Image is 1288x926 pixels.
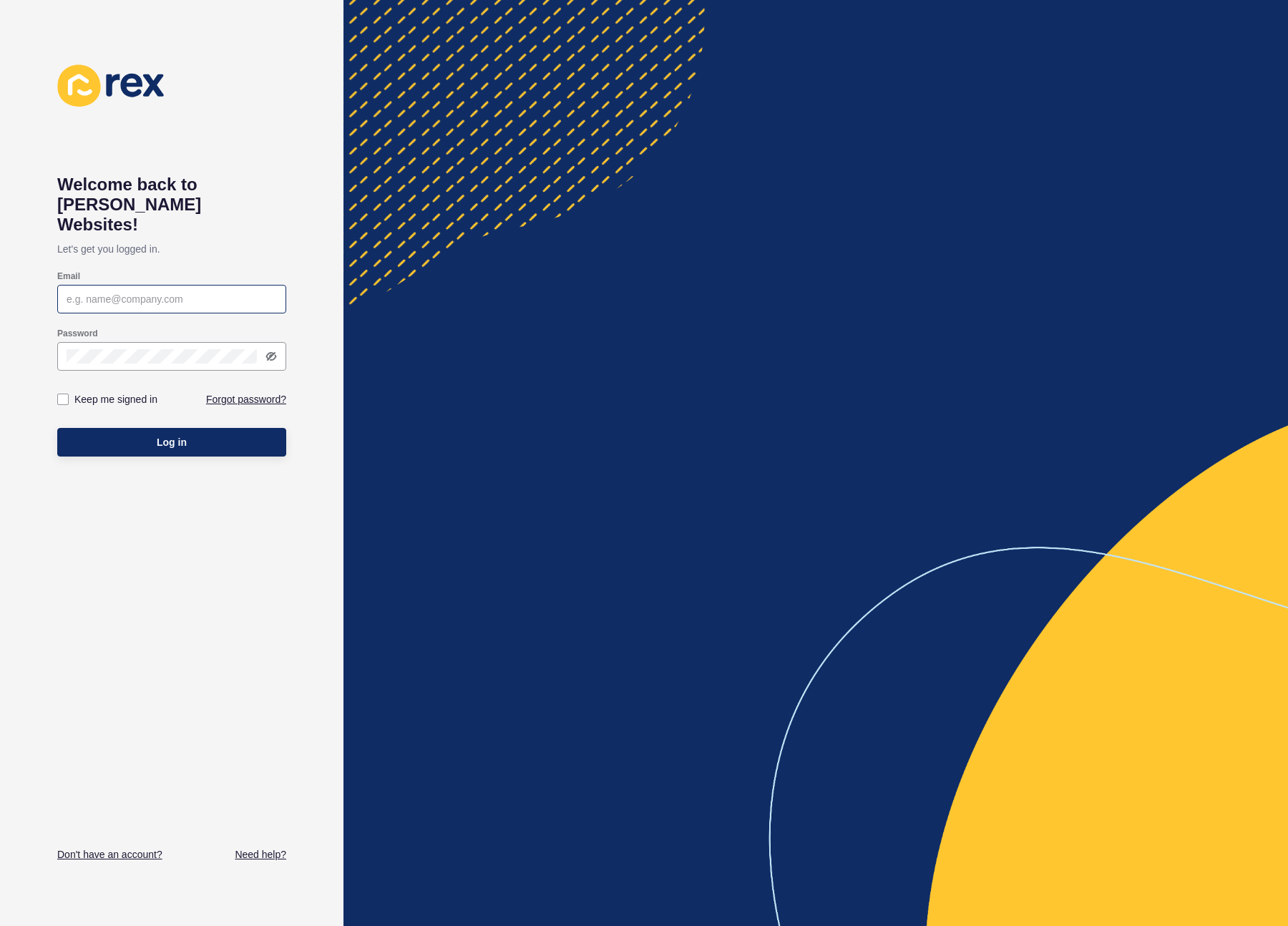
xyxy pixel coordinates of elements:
label: Password [57,328,98,339]
span: Log in [157,435,187,449]
a: Need help? [235,847,286,862]
button: Log in [57,428,286,457]
h1: Welcome back to [PERSON_NAME] Websites! [57,175,286,235]
label: Keep me signed in [74,392,157,406]
p: Let's get you logged in. [57,235,286,263]
input: e.g. name@company.com [67,292,277,306]
label: Email [57,271,80,282]
a: Forgot password? [206,392,286,406]
a: Don't have an account? [57,847,162,862]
